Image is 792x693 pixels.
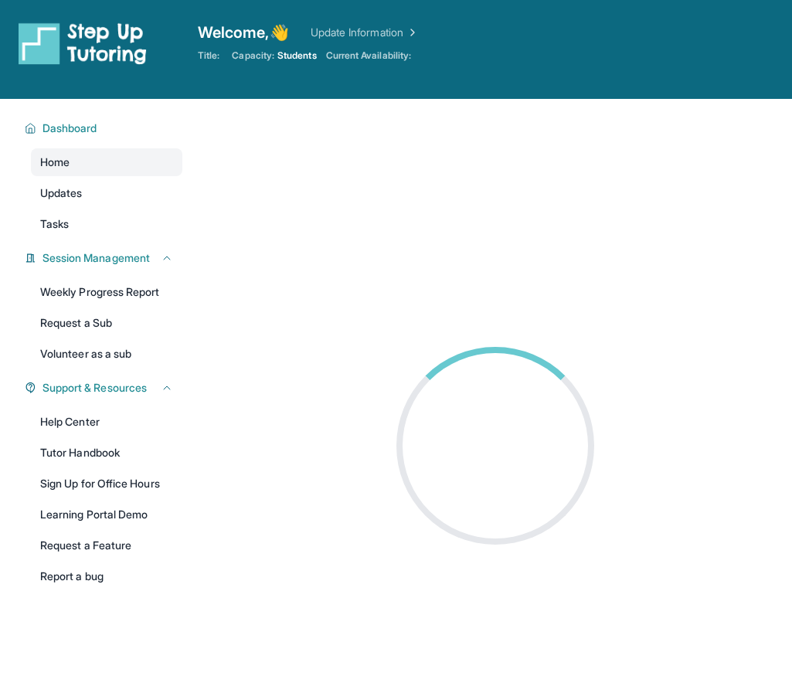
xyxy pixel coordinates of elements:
[31,148,182,176] a: Home
[40,216,69,232] span: Tasks
[232,49,274,62] span: Capacity:
[36,380,173,396] button: Support & Resources
[36,250,173,266] button: Session Management
[326,49,411,62] span: Current Availability:
[42,121,97,136] span: Dashboard
[31,309,182,337] a: Request a Sub
[19,22,147,65] img: logo
[31,340,182,368] a: Volunteer as a sub
[31,470,182,498] a: Sign Up for Office Hours
[31,210,182,238] a: Tasks
[31,408,182,436] a: Help Center
[277,49,317,62] span: Students
[40,185,83,201] span: Updates
[36,121,173,136] button: Dashboard
[31,439,182,467] a: Tutor Handbook
[403,25,419,40] img: Chevron Right
[198,22,289,43] span: Welcome, 👋
[31,179,182,207] a: Updates
[40,155,70,170] span: Home
[31,562,182,590] a: Report a bug
[42,250,150,266] span: Session Management
[31,278,182,306] a: Weekly Progress Report
[311,25,419,40] a: Update Information
[31,532,182,559] a: Request a Feature
[42,380,147,396] span: Support & Resources
[31,501,182,528] a: Learning Portal Demo
[198,49,219,62] span: Title:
